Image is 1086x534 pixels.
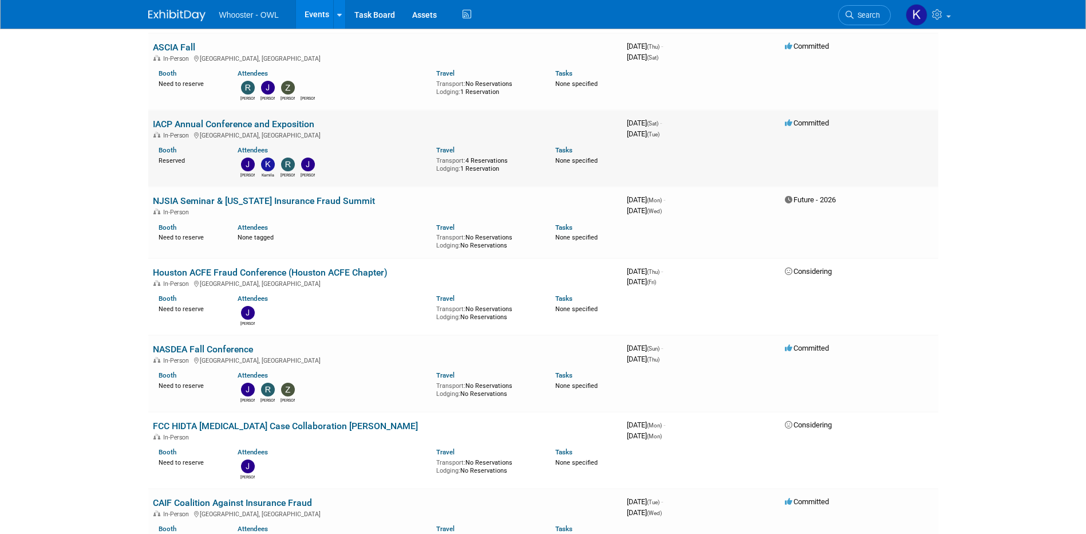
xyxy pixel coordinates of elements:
span: - [661,344,663,352]
span: In-Person [163,434,192,441]
span: (Mon) [647,197,662,203]
span: (Thu) [647,44,660,50]
span: (Tue) [647,499,660,505]
span: [DATE] [627,53,658,61]
div: Ronald Lifton [301,95,315,101]
a: Attendees [238,223,268,231]
span: None specified [555,305,598,313]
span: [DATE] [627,129,660,138]
a: Travel [436,371,455,379]
img: James Justus [241,460,255,473]
div: Need to reserve [159,303,221,313]
img: In-Person Event [153,55,160,61]
span: [DATE] [627,344,663,352]
img: ExhibitDay [148,10,206,21]
span: None specified [555,157,598,164]
img: Kamila Castaneda [261,158,275,171]
span: - [660,119,662,127]
span: - [661,267,663,276]
span: Transport: [436,234,465,241]
span: Considering [785,421,832,429]
span: Lodging: [436,88,460,96]
img: In-Person Event [153,132,160,138]
span: [DATE] [627,421,665,429]
span: Transport: [436,382,465,390]
span: - [661,497,663,506]
div: [GEOGRAPHIC_DATA], [GEOGRAPHIC_DATA] [153,509,618,518]
span: [DATE] [627,508,662,517]
div: No Reservations No Reservations [436,380,538,398]
a: Travel [436,69,455,77]
a: Attendees [238,525,268,533]
img: Zach Artz [281,383,295,396]
span: Transport: [436,157,465,164]
span: (Sun) [647,345,660,352]
span: In-Person [163,280,192,288]
a: Tasks [555,146,572,154]
div: Julia Haber [240,171,255,178]
span: None specified [555,234,598,241]
span: (Thu) [647,356,660,363]
a: Tasks [555,295,572,303]
div: No Reservations No Reservations [436,457,538,474]
div: Need to reserve [159,78,221,88]
a: Travel [436,146,455,154]
span: In-Person [163,55,192,62]
div: 4 Reservations 1 Reservation [436,155,538,172]
a: ASCIA Fall [153,42,195,53]
a: FCC HIDTA [MEDICAL_DATA] Case Collaboration [PERSON_NAME] [153,421,418,431]
a: Booth [159,223,176,231]
img: John Holsinger [301,158,315,171]
span: Transport: [436,80,465,88]
span: Considering [785,267,832,276]
a: Tasks [555,223,572,231]
span: (Tue) [647,131,660,138]
img: Richard Spradley [281,158,295,171]
a: Attendees [238,69,268,77]
div: None tagged [238,231,428,242]
span: [DATE] [627,355,660,363]
div: [GEOGRAPHIC_DATA], [GEOGRAPHIC_DATA] [153,278,618,288]
div: Need to reserve [159,380,221,390]
span: (Sat) [647,120,658,127]
div: James Justus [260,95,275,101]
span: Committed [785,497,829,506]
span: (Thu) [647,269,660,275]
a: Tasks [555,371,572,379]
span: Lodging: [436,242,460,249]
img: In-Person Event [153,511,160,516]
img: In-Person Event [153,357,160,363]
span: None specified [555,80,598,88]
div: Richard Spradley [281,171,295,178]
span: Future - 2026 [785,195,836,204]
span: [DATE] [627,206,662,215]
a: IACP Annual Conference and Exposition [153,119,314,129]
span: In-Person [163,132,192,139]
a: Booth [159,295,176,303]
span: None specified [555,382,598,390]
div: Richard Spradley [240,95,255,101]
img: Julia Haber [241,158,255,171]
div: Robert Dugan [260,396,275,403]
span: Transport: [436,305,465,313]
span: None specified [555,459,598,466]
a: CAIF Coalition Against Insurance Fraud [153,497,312,508]
span: Lodging: [436,165,460,172]
span: (Sat) [647,54,658,61]
img: In-Person Event [153,434,160,439]
div: James Justus [240,473,255,480]
span: Committed [785,42,829,50]
a: Attendees [238,295,268,303]
span: Whooster - OWL [219,10,279,19]
a: Tasks [555,448,572,456]
div: Need to reserve [159,231,221,242]
div: Zach Artz [281,396,295,403]
span: In-Person [163,357,192,364]
span: Lodging: [436,313,460,321]
span: [DATE] [627,42,663,50]
span: Lodging: [436,467,460,474]
span: Lodging: [436,390,460,398]
span: [DATE] [627,277,656,286]
img: In-Person Event [153,280,160,286]
a: Attendees [238,146,268,154]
